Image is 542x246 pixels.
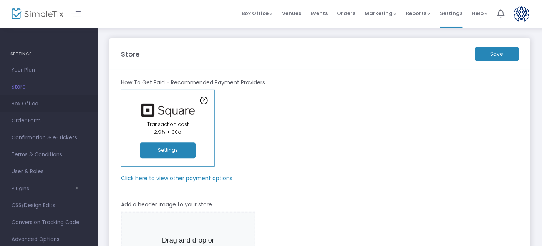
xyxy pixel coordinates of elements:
[365,10,397,17] span: Marketing
[147,120,189,128] span: Transaction cost
[440,3,463,23] span: Settings
[12,186,78,192] button: Plugins
[140,143,196,159] button: Settings
[200,97,208,104] img: question-mark
[12,65,86,75] span: Your Plan
[137,104,199,117] img: square.png
[310,3,328,23] span: Events
[12,150,86,160] span: Terms & Conditions
[12,167,86,177] span: User & Roles
[475,47,519,61] m-button: Save
[154,128,182,136] span: 2.9% + 30¢
[12,82,86,92] span: Store
[121,201,213,209] m-panel-subtitle: Add a header image to your store.
[121,174,232,182] m-panel-subtitle: Click here to view other payment options
[406,10,431,17] span: Reports
[121,49,140,59] m-panel-title: Store
[12,218,86,228] span: Conversion Tracking Code
[12,99,86,109] span: Box Office
[282,3,301,23] span: Venues
[337,3,355,23] span: Orders
[12,234,86,244] span: Advanced Options
[10,46,88,62] h4: SETTINGS
[472,10,488,17] span: Help
[12,201,86,211] span: CSS/Design Edits
[12,133,86,143] span: Confirmation & e-Tickets
[121,79,265,87] m-panel-subtitle: How To Get Paid - Recommended Payment Providers
[12,116,86,126] span: Order Form
[242,10,273,17] span: Box Office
